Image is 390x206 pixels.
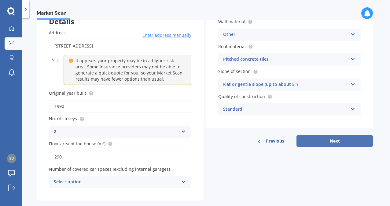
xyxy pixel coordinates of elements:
[7,154,16,163] img: a8cded985a3f2c07598fae893f146ad7
[142,32,191,38] span: Enter address manually
[223,81,348,88] div: Flat or gentle slope (up to about 5°)
[75,58,184,82] p: It appears your property may be in a higher risk area. Some insurance providers may not be able t...
[49,30,66,36] span: Address
[296,135,373,147] button: Next
[218,93,265,99] span: Quality of construction
[218,19,245,25] span: Wall material
[49,166,170,172] span: Number of covered car spaces (excluding internal garages)
[54,128,178,135] div: 2
[223,31,348,38] div: Other
[266,136,284,146] span: Previous
[49,151,191,163] input: Enter floor area
[49,40,191,52] input: Enter address
[218,69,251,74] span: Slope of section
[218,44,246,49] span: Roof material
[37,10,70,18] span: Market Scan
[223,56,348,63] div: Pitched concrete tiles
[54,178,178,186] div: Select option
[49,90,86,96] span: Original year built
[49,100,191,113] input: Enter year
[49,141,105,147] span: Floor area of the house (m²)
[49,116,77,122] span: No. of storeys
[223,106,348,113] div: Standard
